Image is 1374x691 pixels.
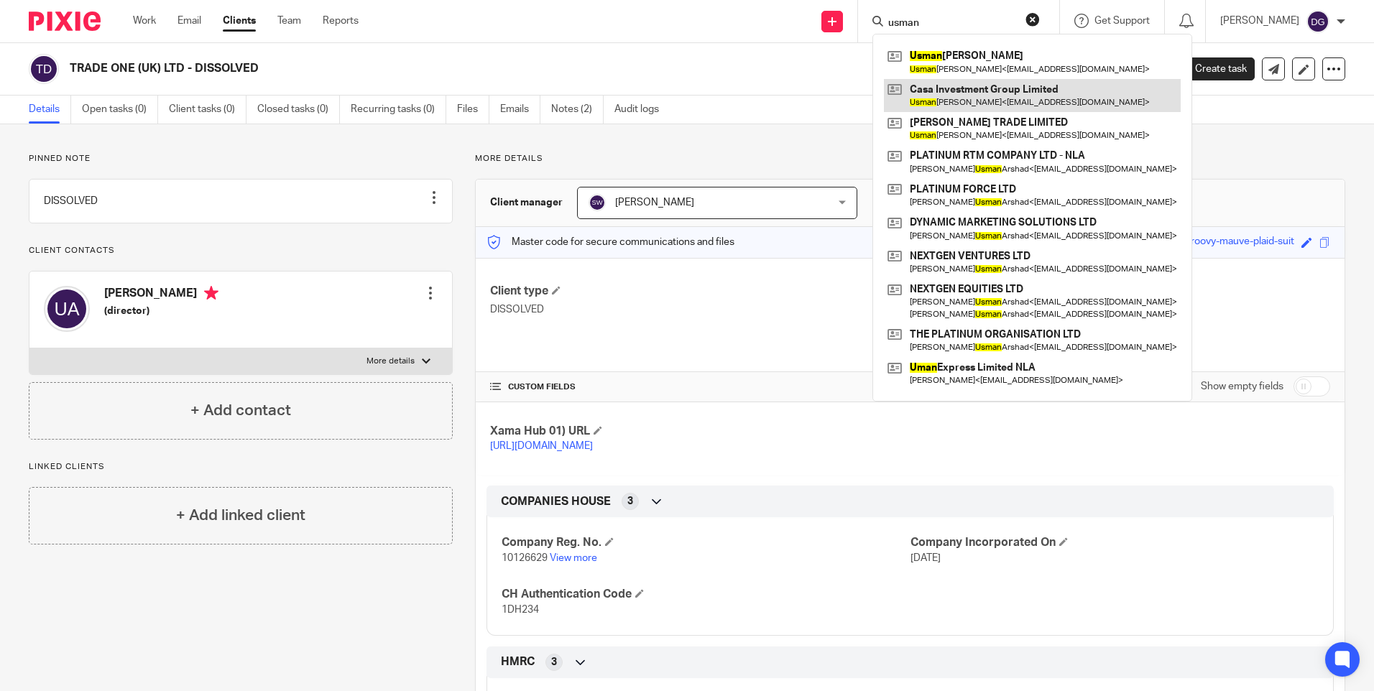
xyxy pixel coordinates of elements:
[1201,379,1283,394] label: Show empty fields
[490,284,910,299] h4: Client type
[887,17,1016,30] input: Search
[204,286,218,300] i: Primary
[457,96,489,124] a: Files
[550,553,597,563] a: View more
[490,441,593,451] a: [URL][DOMAIN_NAME]
[29,54,59,84] img: svg%3E
[190,399,291,422] h4: + Add contact
[502,605,539,615] span: 1DH234
[323,14,359,28] a: Reports
[502,587,910,602] h4: CH Authentication Code
[490,424,910,439] h4: Xama Hub 01) URL
[176,504,305,527] h4: + Add linked client
[475,153,1345,164] p: More details
[29,461,453,473] p: Linked clients
[29,96,71,124] a: Details
[910,535,1319,550] h4: Company Incorporated On
[1220,14,1299,28] p: [PERSON_NAME]
[490,381,910,393] h4: CUSTOM FIELDS
[501,494,611,509] span: COMPANIES HOUSE
[44,286,90,332] img: svg%3E
[1171,57,1255,80] a: Create task
[1025,12,1040,27] button: Clear
[1185,234,1294,251] div: groovy-mauve-plaid-suit
[29,11,101,31] img: Pixie
[82,96,158,124] a: Open tasks (0)
[177,14,201,28] a: Email
[29,153,453,164] p: Pinned note
[366,356,415,367] p: More details
[615,198,694,208] span: [PERSON_NAME]
[487,235,734,249] p: Master code for secure communications and files
[1094,16,1150,26] span: Get Support
[501,654,535,669] span: HMRC
[502,535,910,550] h4: Company Reg. No.
[614,96,670,124] a: Audit logs
[29,245,453,256] p: Client contacts
[490,195,563,210] h3: Client manager
[104,286,218,304] h4: [PERSON_NAME]
[223,14,256,28] a: Clients
[104,304,218,318] h5: (director)
[257,96,340,124] a: Closed tasks (0)
[133,14,156,28] a: Work
[551,655,557,669] span: 3
[277,14,301,28] a: Team
[169,96,246,124] a: Client tasks (0)
[500,96,540,124] a: Emails
[70,61,933,76] h2: TRADE ONE (UK) LTD - DISSOLVED
[551,96,604,124] a: Notes (2)
[351,96,446,124] a: Recurring tasks (0)
[490,302,910,317] p: DISSOLVED
[1306,10,1329,33] img: svg%3E
[589,194,606,211] img: svg%3E
[502,553,548,563] span: 10126629
[910,553,941,563] span: [DATE]
[627,494,633,509] span: 3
